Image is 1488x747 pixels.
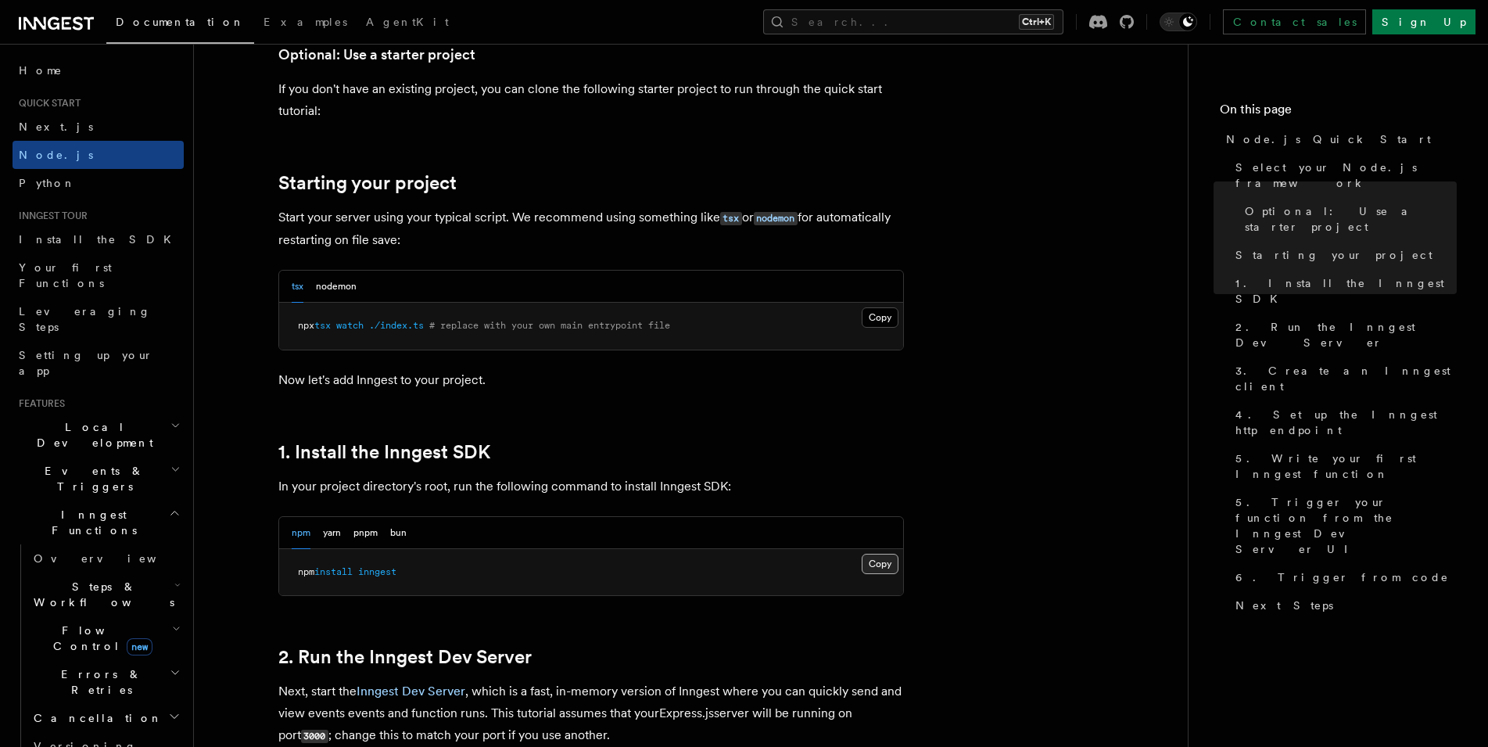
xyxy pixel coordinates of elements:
p: In your project directory's root, run the following command to install Inngest SDK: [278,476,904,497]
a: 5. Write your first Inngest function [1229,444,1457,488]
span: Inngest Functions [13,507,169,538]
a: Home [13,56,184,84]
span: install [314,566,353,577]
span: inngest [358,566,396,577]
button: tsx [292,271,303,303]
span: npm [298,566,314,577]
a: 1. Install the Inngest SDK [1229,269,1457,313]
a: 5. Trigger your function from the Inngest Dev Server UI [1229,488,1457,563]
span: 2. Run the Inngest Dev Server [1235,319,1457,350]
span: Quick start [13,97,81,110]
a: 1. Install the Inngest SDK [278,441,490,463]
a: Starting your project [1229,241,1457,269]
span: 4. Set up the Inngest http endpoint [1235,407,1457,438]
a: Install the SDK [13,225,184,253]
span: Leveraging Steps [19,305,151,333]
a: Next Steps [1229,591,1457,620]
a: 4. Set up the Inngest http endpoint [1229,400,1457,444]
span: Starting your project [1235,247,1432,263]
button: Cancellation [27,704,184,732]
button: Toggle dark mode [1160,13,1197,31]
button: Flow Controlnew [27,616,184,660]
a: 2. Run the Inngest Dev Server [278,646,532,668]
a: 2. Run the Inngest Dev Server [1229,313,1457,357]
code: nodemon [754,212,798,225]
span: new [127,638,152,655]
a: AgentKit [357,5,458,42]
a: Next.js [13,113,184,141]
span: Your first Functions [19,261,112,289]
span: Documentation [116,16,245,28]
span: 6. Trigger from code [1235,569,1449,585]
a: Examples [254,5,357,42]
span: Local Development [13,419,170,451]
a: 6. Trigger from code [1229,563,1457,591]
a: 3. Create an Inngest client [1229,357,1457,400]
span: 3. Create an Inngest client [1235,363,1457,394]
span: Install the SDK [19,233,181,246]
p: If you don't have an existing project, you can clone the following starter project to run through... [278,78,904,122]
a: Optional: Use a starter project [278,44,475,66]
span: Next Steps [1235,598,1333,613]
a: Python [13,169,184,197]
span: Next.js [19,120,93,133]
code: 3000 [301,730,328,743]
span: Setting up your app [19,349,153,377]
span: Optional: Use a starter project [1245,203,1457,235]
span: ./index.ts [369,320,424,331]
a: nodemon [754,210,798,224]
span: watch [336,320,364,331]
code: tsx [720,212,742,225]
span: Python [19,177,76,189]
button: Inngest Functions [13,501,184,544]
p: Now let's add Inngest to your project. [278,369,904,391]
a: Leveraging Steps [13,297,184,341]
kbd: Ctrl+K [1019,14,1054,30]
a: tsx [720,210,742,224]
span: npx [298,320,314,331]
a: Optional: Use a starter project [1239,197,1457,241]
button: pnpm [353,517,378,549]
span: 5. Trigger your function from the Inngest Dev Server UI [1235,494,1457,557]
span: Node.js Quick Start [1226,131,1431,147]
button: Events & Triggers [13,457,184,501]
a: Node.js [13,141,184,169]
a: Setting up your app [13,341,184,385]
span: Cancellation [27,710,163,726]
a: Node.js Quick Start [1220,125,1457,153]
p: Start your server using your typical script. We recommend using something like or for automatical... [278,207,904,251]
button: Search...Ctrl+K [763,9,1063,34]
button: yarn [323,517,341,549]
a: Contact sales [1223,9,1366,34]
span: 5. Write your first Inngest function [1235,451,1457,482]
span: Node.js [19,149,93,161]
a: Sign Up [1372,9,1475,34]
span: Features [13,397,65,410]
h4: On this page [1220,100,1457,125]
span: Events & Triggers [13,463,170,494]
a: Documentation [106,5,254,44]
button: Copy [862,554,898,574]
a: Starting your project [278,172,457,194]
span: Errors & Retries [27,666,170,698]
button: Copy [862,307,898,328]
span: tsx [314,320,331,331]
a: Your first Functions [13,253,184,297]
span: # replace with your own main entrypoint file [429,320,670,331]
span: AgentKit [366,16,449,28]
span: Home [19,63,63,78]
p: Next, start the , which is a fast, in-memory version of Inngest where you can quickly send and vi... [278,681,904,747]
a: Inngest Dev Server [357,684,465,699]
span: Inngest tour [13,210,88,222]
span: Select your Node.js framework [1235,160,1457,191]
span: Steps & Workflows [27,579,174,610]
span: Examples [264,16,347,28]
span: Overview [34,552,195,565]
a: Overview [27,544,184,573]
button: Steps & Workflows [27,573,184,616]
button: nodemon [316,271,357,303]
button: Local Development [13,413,184,457]
button: npm [292,517,310,549]
button: Errors & Retries [27,660,184,704]
a: Select your Node.js framework [1229,153,1457,197]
